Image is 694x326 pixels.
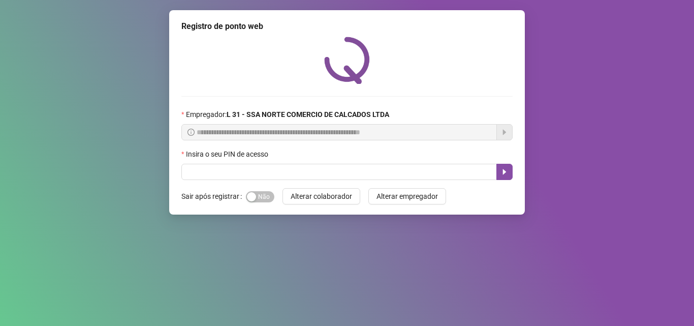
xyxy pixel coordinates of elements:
[181,149,275,160] label: Insira o seu PIN de acesso
[181,188,246,204] label: Sair após registrar
[186,109,389,120] span: Empregador :
[181,20,513,33] div: Registro de ponto web
[187,129,195,136] span: info-circle
[282,188,360,204] button: Alterar colaborador
[376,191,438,202] span: Alterar empregador
[500,168,509,176] span: caret-right
[291,191,352,202] span: Alterar colaborador
[227,110,389,118] strong: L 31 - SSA NORTE COMERCIO DE CALCADOS LTDA
[368,188,446,204] button: Alterar empregador
[324,37,370,84] img: QRPoint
